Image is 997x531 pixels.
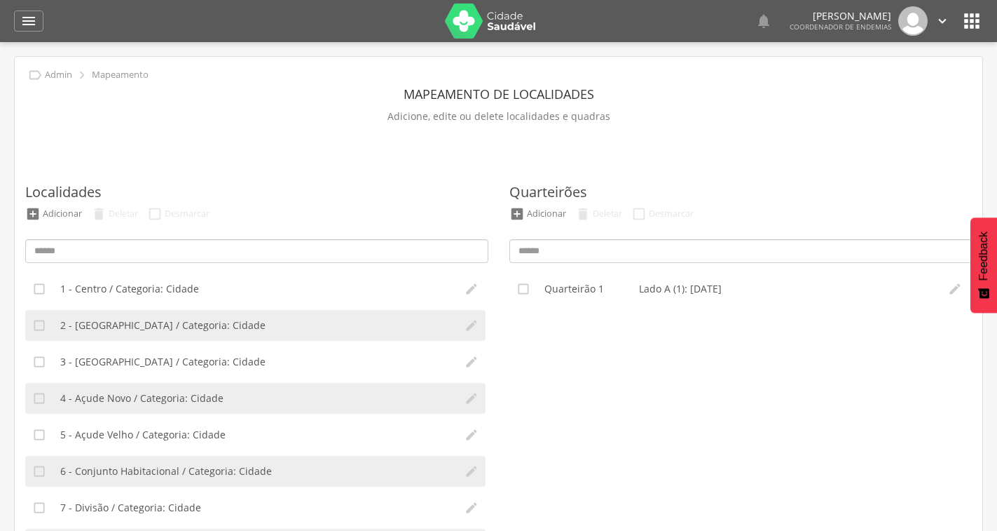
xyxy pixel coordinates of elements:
[527,208,566,220] div: Adicionar
[91,206,106,222] div: 
[977,231,990,281] span: Feedback
[147,206,163,222] div: 
[43,208,82,220] div: Adicionar
[465,282,479,296] i: 
[935,13,950,29] i: 
[516,282,530,296] i: 
[165,208,209,220] div: Desmarcar
[544,282,639,296] div: Quarteirão 1
[465,428,479,442] i: 
[465,318,479,332] i: 
[60,464,272,478] span: 6 - Conjunto Habitacional / Categoria: Cidade
[465,464,479,478] i: 
[639,282,935,296] li: Lado A (1): [DATE]
[60,282,199,296] span: 1 - Centro / Categoria: Cidade
[32,355,46,369] i: 
[755,13,772,29] i: 
[25,107,972,126] p: Adicione, edite ou delete localidades e quadras
[60,501,201,515] span: 7 - Divisão / Categoria: Cidade
[509,206,525,222] div: 
[25,182,102,203] label: Localidades
[74,67,90,83] i: 
[27,67,43,83] i: 
[32,318,46,332] i: 
[20,13,37,29] i: 
[509,182,587,203] label: Quarteirões
[790,11,891,21] p: [PERSON_NAME]
[465,391,479,405] i: 
[755,6,772,36] a: 
[45,69,72,81] p: Admin
[60,318,266,332] span: 2 - [GEOGRAPHIC_DATA] / Categoria: Cidade
[935,6,950,36] a: 
[575,206,591,222] div: 
[60,355,266,369] span: 3 - [GEOGRAPHIC_DATA] / Categoria: Cidade
[60,428,226,442] span: 5 - Açude Velho / Categoria: Cidade
[32,282,46,296] i: 
[465,501,479,515] i: 
[948,282,962,296] i: 
[14,11,43,32] a: 
[961,10,983,32] i: 
[60,391,224,405] span: 4 - Açude Novo / Categoria: Cidade
[92,69,149,81] p: Mapeamento
[790,22,891,32] span: Coordenador de Endemias
[970,217,997,313] button: Feedback - Mostrar pesquisa
[109,208,138,220] div: Deletar
[465,355,479,369] i: 
[32,391,46,405] i: 
[631,206,647,222] div: 
[593,208,622,220] div: Deletar
[25,206,41,222] div: 
[32,464,46,478] i: 
[32,428,46,442] i: 
[25,81,972,107] header: Mapeamento de localidades
[649,208,694,220] div: Desmarcar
